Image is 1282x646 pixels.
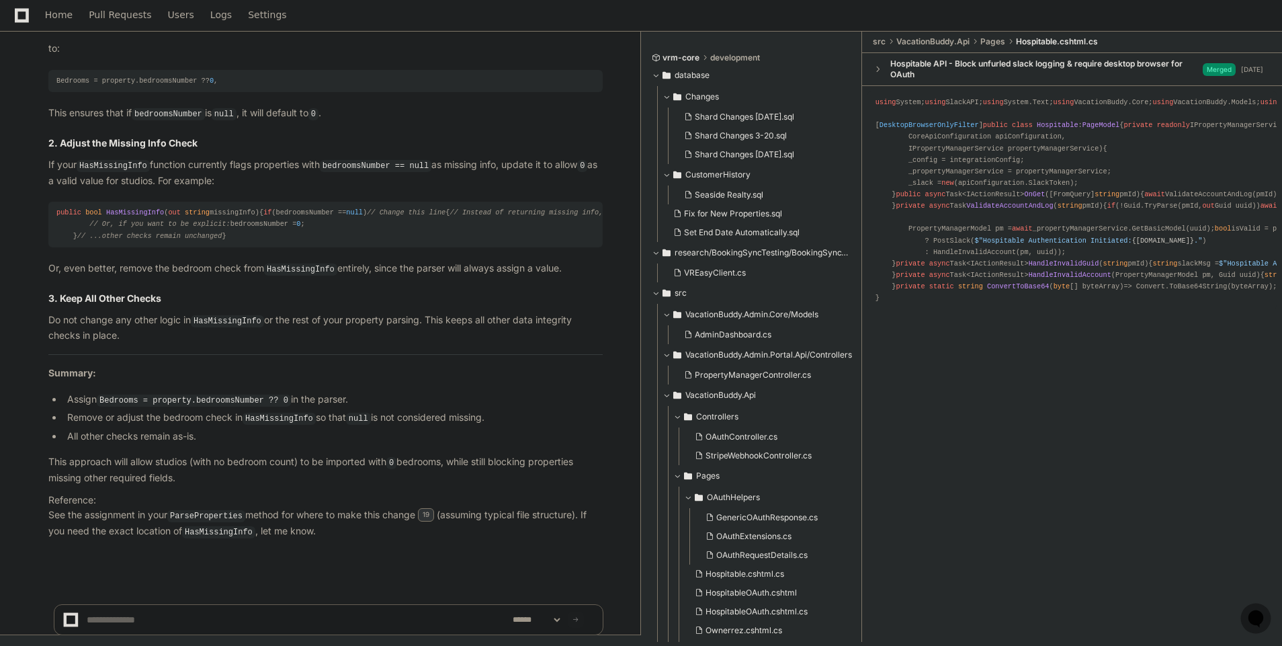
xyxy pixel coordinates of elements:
[896,271,925,279] span: private
[675,288,687,298] span: src
[689,565,855,583] button: Hospitable.cshtml.cs
[308,108,318,120] code: 0
[668,204,844,223] button: Fix for New Properties.sql
[685,390,756,401] span: VacationBuddy.Api
[673,89,681,105] svg: Directory
[56,207,595,241] div: { (bedroomsNumber == ) { bedroomsNumber = ; } }
[210,77,214,85] span: 0
[684,208,782,219] span: Fix for New Properties.sql
[1239,602,1275,638] iframe: Open customer support
[248,11,286,19] span: Settings
[46,113,170,124] div: We're available if you need us!
[663,164,852,186] button: CustomerHistory
[673,167,681,183] svg: Directory
[685,169,751,180] span: CustomerHistory
[663,86,852,108] button: Changes
[63,392,603,408] li: Assign in the parser.
[896,271,1260,279] span: Task<IActionResult> ( )
[695,130,787,141] span: Shard Changes 3-20.sql
[1144,190,1165,198] span: await
[418,508,434,522] span: 19
[296,220,300,228] span: 0
[896,282,925,290] span: private
[191,315,264,327] code: HasMissingInfo
[1049,190,1136,198] span: [FromQuery] pmId
[1103,259,1128,268] span: string
[700,527,855,546] button: OAuthExtensions.cs
[63,410,603,426] li: Remove or adjust the bedroom check in so that is not considered missing.
[880,122,979,130] span: DesktopBrowserOnlyFilter
[925,98,946,106] span: using
[95,140,163,151] a: Powered byPylon
[663,304,863,325] button: VacationBuddy.Admin.Core/Models
[675,70,710,81] span: database
[1152,98,1173,106] span: using
[106,208,164,216] span: HasMissingInfo
[684,268,746,278] span: VREasyClient.cs
[1202,202,1214,210] span: out
[668,264,844,282] button: VREasyClient.cs
[263,208,271,216] span: if
[1107,202,1115,210] span: if
[48,313,603,344] p: Do not change any other logic in or the rest of your property parsing. This keeps all other data ...
[77,232,222,240] span: // ...other checks remain unchanged
[929,202,950,210] span: async
[13,54,245,75] div: Welcome
[386,457,396,469] code: 0
[673,347,681,363] svg: Directory
[675,247,852,258] span: research/BookingSyncTesting/BookingSyncTesting/VREasy
[1103,259,1145,268] span: pmId
[663,245,671,261] svg: Directory
[929,271,950,279] span: async
[716,512,818,523] span: GenericOAuthResponse.cs
[1153,259,1178,268] span: string
[577,160,587,172] code: 0
[367,208,445,216] span: // Change this line
[1157,122,1190,130] span: readonly
[925,190,946,198] span: async
[1029,271,1111,279] span: HandleInvalidAccount
[450,208,718,216] span: // Instead of returning missing info, just assign 0 in the parser
[695,489,703,506] svg: Directory
[210,11,232,19] span: Logs
[695,190,763,200] span: Seaside Realty.sql
[212,108,237,120] code: null
[48,292,603,305] h2: 3. Keep All Other Checks
[673,406,863,428] button: Controllers
[663,52,699,63] span: vrm-core
[48,454,603,485] p: This approach will allow studios (with no bedroom count) to be imported with bedrooms, while stil...
[13,99,38,124] img: 1736555170064-99ba0984-63c1-480f-8ee9-699278ef63ed
[1012,225,1033,233] span: await
[987,282,1049,290] span: ConvertToBase64
[696,471,720,481] span: Pages
[63,429,603,444] li: All other checks remain as-is.
[663,385,863,406] button: VacationBuddy.Api
[1024,190,1045,198] span: OnGet
[679,325,855,344] button: AdminDashboard.cs
[1058,202,1082,210] span: string
[663,344,863,366] button: VacationBuddy.Admin.Portal.Api/Controllers
[983,122,1008,130] span: public
[689,446,855,465] button: StripeWebhookController.cs
[700,546,855,565] button: OAuthRequestDetails.cs
[48,41,603,56] p: to:
[706,432,777,442] span: OAuthController.cs
[896,202,1103,210] span: Task ( )
[13,13,40,40] img: PlayerZero
[706,569,784,579] span: Hospitable.cshtml.cs
[132,108,205,120] code: bedroomsNumber
[896,36,970,47] span: VacationBuddy.Api
[1058,202,1099,210] span: pmId
[716,531,792,542] span: OAuthExtensions.cs
[668,223,844,242] button: Set End Date Automatically.sql
[85,208,102,216] span: bool
[45,11,73,19] span: Home
[1082,122,1119,130] span: PageModel
[679,186,844,204] button: Seaside Realty.sql
[980,36,1005,47] span: Pages
[684,487,863,508] button: OAuthHelpers
[97,395,291,407] code: Bedrooms = property.bedroomsNumber ?? 0
[673,307,681,323] svg: Directory
[679,366,855,385] button: PropertyManagerController.cs
[1203,63,1236,76] span: Merged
